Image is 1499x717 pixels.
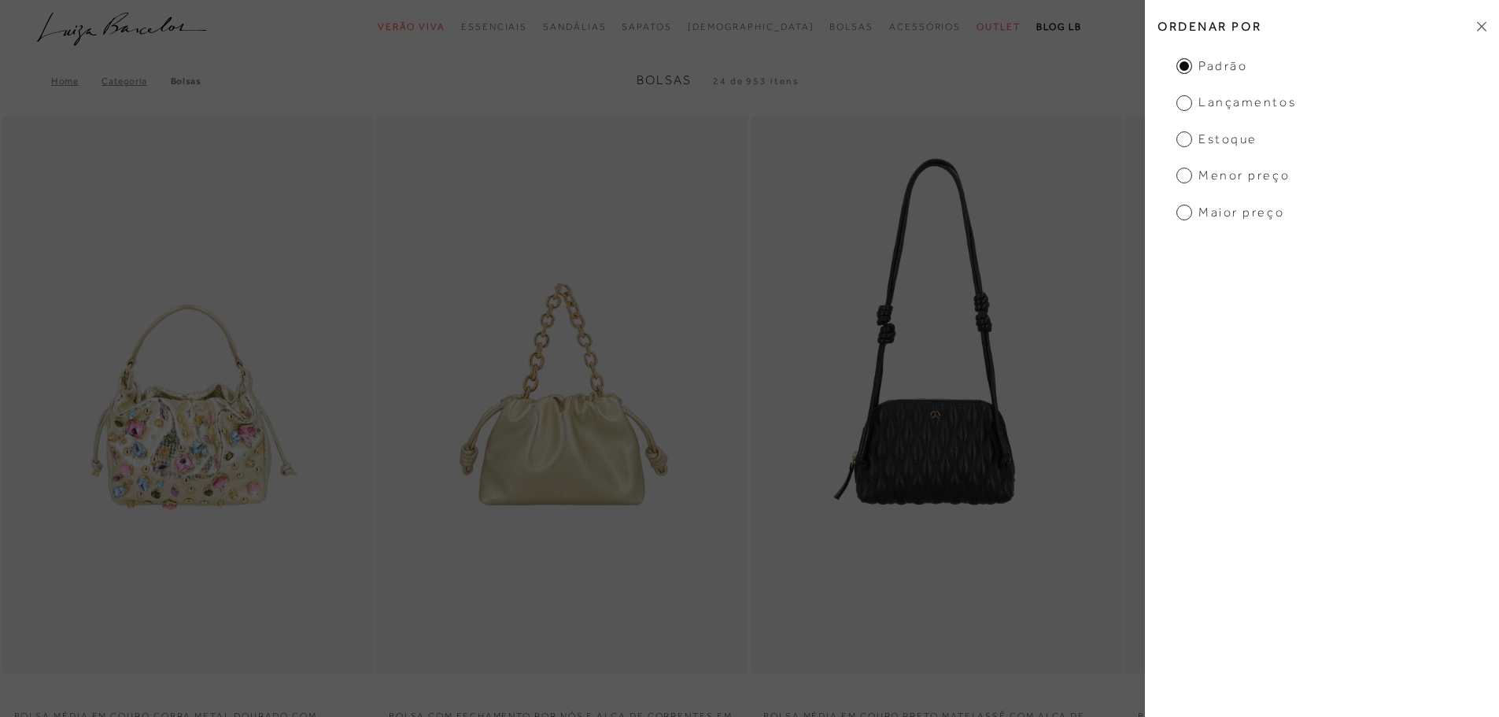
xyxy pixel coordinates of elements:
span: Bolsas [637,73,692,87]
a: categoryNavScreenReaderText [829,13,873,42]
a: categoryNavScreenReaderText [622,13,671,42]
span: Menor preço [1176,167,1290,184]
a: Categoria [102,76,170,87]
span: Essenciais [461,21,527,32]
span: Outlet [977,21,1021,32]
a: categoryNavScreenReaderText [461,13,527,42]
a: categoryNavScreenReaderText [543,13,606,42]
span: Lançamentos [1176,94,1296,111]
h2: Ordenar por [1145,8,1499,45]
span: Acessórios [889,21,961,32]
span: Bolsas [829,21,873,32]
img: BOLSA MÉDIA EM COURO CAFÉ MATELASSÊ COM ALÇA DE NÓS [1128,119,1495,671]
span: 24 de 953 itens [713,76,799,87]
a: categoryNavScreenReaderText [889,13,961,42]
a: categoryNavScreenReaderText [977,13,1021,42]
a: BOLSA MÉDIA EM COURO COBRA METAL DOURADO COM PEDRAS APLICADAS BOLSA MÉDIA EM COURO COBRA METAL DO... [4,119,371,671]
a: BOLSA COM FECHAMENTO POR NÓS E ALÇA DE CORRENTES EM COURO DOURADO PEQUENA BOLSA COM FECHAMENTO PO... [378,119,746,671]
a: noSubCategoriesText [688,13,814,42]
a: BOLSA MÉDIA EM COURO PRETO MATELASSÊ COM ALÇA DE NÓS BOLSA MÉDIA EM COURO PRETO MATELASSÊ COM ALÇ... [753,119,1121,671]
a: BOLSA MÉDIA EM COURO CAFÉ MATELASSÊ COM ALÇA DE NÓS BOLSA MÉDIA EM COURO CAFÉ MATELASSÊ COM ALÇA ... [1128,119,1495,671]
span: Padrão [1176,57,1247,75]
span: BLOG LB [1036,21,1082,32]
img: BOLSA MÉDIA EM COURO PRETO MATELASSÊ COM ALÇA DE NÓS [753,119,1121,671]
span: Estoque [1176,131,1257,148]
span: Sandálias [543,21,606,32]
span: Verão Viva [378,21,445,32]
span: Maior preço [1176,204,1284,221]
img: BOLSA COM FECHAMENTO POR NÓS E ALÇA DE CORRENTES EM COURO DOURADO PEQUENA [378,119,746,671]
a: categoryNavScreenReaderText [378,13,445,42]
img: BOLSA MÉDIA EM COURO COBRA METAL DOURADO COM PEDRAS APLICADAS [4,119,371,671]
span: [DEMOGRAPHIC_DATA] [688,21,814,32]
a: Bolsas [171,76,201,87]
a: BLOG LB [1036,13,1082,42]
a: Home [51,76,102,87]
span: Sapatos [622,21,671,32]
